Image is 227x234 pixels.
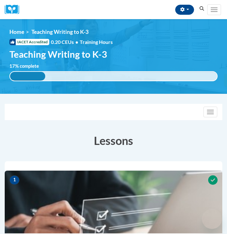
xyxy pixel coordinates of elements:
[5,5,24,14] img: Logo brand
[9,39,49,45] span: IACET Accredited
[9,29,24,35] a: Home
[10,72,45,81] div: 17%
[9,63,46,70] label: % complete
[80,39,113,45] span: Training Hours
[197,5,207,13] button: Search
[202,209,222,229] iframe: Button to launch messaging window
[175,5,194,15] button: Account Settings
[9,175,19,185] span: 1
[31,29,89,35] span: Teaching Writing to K-3
[5,171,222,233] img: Course Image
[9,63,15,69] span: 17
[75,39,78,45] span: •
[5,5,24,14] a: Cox Campus
[51,39,80,45] span: 0.20 CEUs
[9,49,107,60] span: Teaching Writing to K-3
[5,133,222,148] h3: Lessons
